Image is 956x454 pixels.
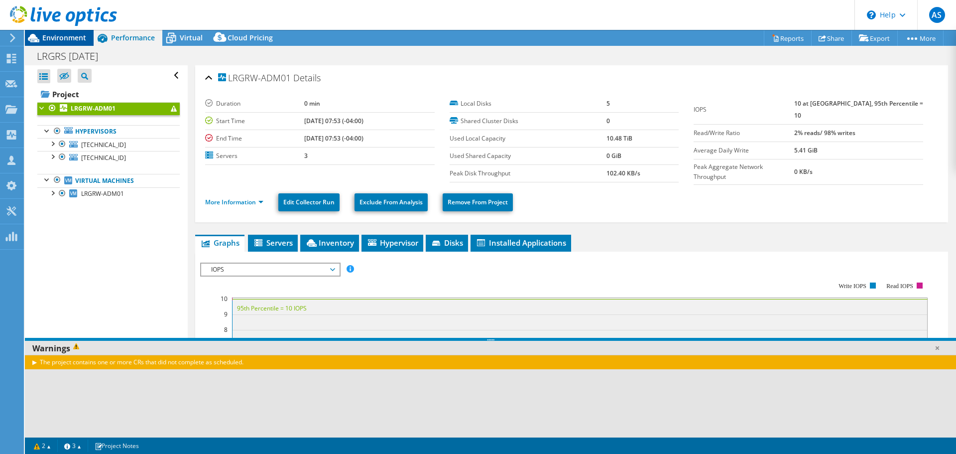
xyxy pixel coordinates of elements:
label: Used Shared Capacity [450,151,607,161]
text: 8 [224,325,228,334]
b: 5 [606,99,610,108]
b: 0 KB/s [794,167,813,176]
b: [DATE] 07:53 (-04:00) [304,117,363,125]
span: Disks [431,238,463,248]
span: Graphs [200,238,239,248]
label: Shared Cluster Disks [450,116,607,126]
b: 102.40 KB/s [606,169,640,177]
span: Hypervisor [366,238,418,248]
span: Inventory [305,238,354,248]
a: Export [851,30,898,46]
span: LRGRW-ADM01 [81,189,124,198]
span: AS [929,7,945,23]
text: Write IOPS [838,283,866,290]
text: Read IOPS [887,283,914,290]
label: IOPS [694,105,794,115]
label: Peak Disk Throughput [450,168,607,178]
span: Performance [111,33,155,42]
span: IOPS [206,264,334,276]
label: Used Local Capacity [450,134,607,144]
a: [TECHNICAL_ID] [37,138,180,151]
b: [DATE] 07:53 (-04:00) [304,134,363,143]
span: Virtual [180,33,203,42]
b: 0 [606,117,610,125]
a: [TECHNICAL_ID] [37,151,180,164]
text: 9 [224,310,228,318]
span: Details [293,72,321,84]
div: The project contains one or more CRs that did not complete as scheduled. [25,355,956,369]
span: [TECHNICAL_ID] [81,141,126,149]
span: Servers [253,238,293,248]
div: Warnings [25,341,956,356]
a: More Information [205,198,263,206]
b: 2% reads/ 98% writes [794,129,855,137]
b: 5.41 GiB [794,146,818,154]
a: Hypervisors [37,125,180,138]
label: Start Time [205,116,304,126]
a: Virtual Machines [37,174,180,187]
h1: LRGRS [DATE] [32,51,114,62]
a: Project Notes [88,440,146,452]
text: 10 [221,295,228,303]
label: Local Disks [450,99,607,109]
b: 0 GiB [606,151,621,160]
a: Exclude From Analysis [355,193,428,211]
span: LRGRW-ADM01 [218,73,291,83]
b: 3 [304,151,308,160]
a: Share [811,30,852,46]
b: LRGRW-ADM01 [71,104,116,113]
b: 0 min [304,99,320,108]
label: Servers [205,151,304,161]
a: Edit Collector Run [278,193,340,211]
a: LRGRW-ADM01 [37,187,180,200]
label: Read/Write Ratio [694,128,794,138]
span: Installed Applications [476,238,566,248]
span: [TECHNICAL_ID] [81,153,126,162]
svg: \n [867,10,876,19]
b: 10.48 TiB [606,134,632,143]
span: Cloud Pricing [228,33,273,42]
a: Reports [764,30,812,46]
a: 2 [27,440,58,452]
label: Average Daily Write [694,146,794,155]
a: LRGRW-ADM01 [37,102,180,115]
a: More [897,30,944,46]
text: 95th Percentile = 10 IOPS [237,304,307,312]
b: 10 at [GEOGRAPHIC_DATA], 95th Percentile = 10 [794,99,923,120]
label: Duration [205,99,304,109]
a: Remove From Project [443,193,513,211]
label: End Time [205,134,304,144]
a: 3 [57,440,88,452]
label: Peak Aggregate Network Throughput [694,162,794,182]
a: Project [37,86,180,102]
span: Environment [42,33,86,42]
